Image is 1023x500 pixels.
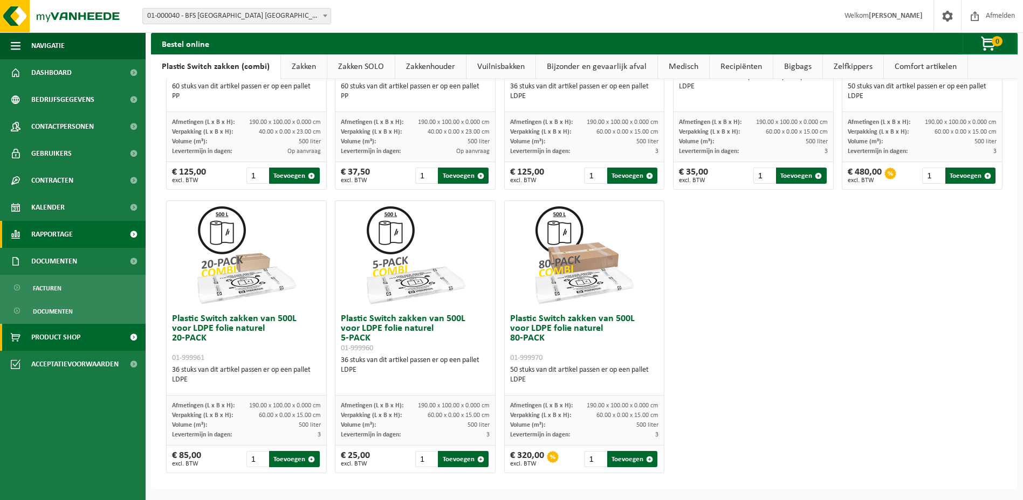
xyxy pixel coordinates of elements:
span: 60.00 x 0.00 x 15.00 cm [766,129,828,135]
span: Levertermijn in dagen: [848,148,908,155]
span: 60.00 x 0.00 x 15.00 cm [596,129,658,135]
h3: Plastic Switch zakken van 500L voor LDPE folie naturel 20-PACK [172,314,321,363]
span: 40.00 x 0.00 x 23.00 cm [428,129,490,135]
button: Toevoegen [269,451,319,467]
div: PP [341,92,490,101]
span: 01-999960 [341,344,373,352]
span: Afmetingen (L x B x H): [341,119,403,126]
button: Toevoegen [438,451,488,467]
span: Afmetingen (L x B x H): [172,119,235,126]
a: Bijzonder en gevaarlijk afval [536,54,657,79]
div: € 320,00 [510,451,544,467]
div: LDPE [848,92,997,101]
div: 60 stuks van dit artikel passen er op een pallet [341,82,490,101]
span: 190.00 x 100.00 x 0.000 cm [249,119,321,126]
a: Vuilnisbakken [466,54,535,79]
span: 500 liter [636,422,658,428]
button: 0 [963,33,1017,54]
span: Verpakking (L x B x H): [679,129,740,135]
div: € 125,00 [172,168,206,184]
span: Volume (m³): [172,422,207,428]
input: 1 [584,168,606,184]
span: Volume (m³): [510,422,545,428]
span: Contracten [31,167,73,194]
span: Op aanvraag [287,148,321,155]
span: Documenten [31,248,77,275]
span: 0 [992,36,1003,46]
span: Levertermijn in dagen: [510,432,570,438]
a: Zakken [281,54,327,79]
div: LDPE [510,92,659,101]
button: Toevoegen [438,168,488,184]
span: Verpakking (L x B x H): [341,412,402,419]
div: 36 stuks van dit artikel passen er op een pallet [172,365,321,385]
span: 01-000040 - BFS EUROPE NV - KRUISEM [142,8,331,24]
span: 3 [655,148,658,155]
span: 01-999961 [172,354,204,362]
span: 500 liter [974,138,997,145]
span: Verpakking (L x B x H): [341,129,402,135]
input: 1 [415,451,437,467]
span: Documenten [33,301,73,322]
span: 190.00 x 100.00 x 0.000 cm [756,119,828,126]
span: Product Shop [31,324,80,351]
span: Volume (m³): [679,138,714,145]
div: 60 stuks van dit artikel passen er op een pallet [172,82,321,101]
span: Afmetingen (L x B x H): [848,119,910,126]
span: 60.00 x 0.00 x 15.00 cm [259,412,321,419]
span: 190.00 x 100.00 x 0.000 cm [587,402,658,409]
span: Levertermijn in dagen: [679,148,739,155]
span: 01-999970 [510,354,543,362]
div: 36 stuks van dit artikel passen er op een pallet [679,72,828,92]
button: Toevoegen [776,168,826,184]
a: Zakken SOLO [327,54,395,79]
span: excl. BTW [172,177,206,184]
span: excl. BTW [172,461,201,467]
div: LDPE [679,82,828,92]
span: 3 [655,432,658,438]
a: Plastic Switch zakken (combi) [151,54,280,79]
span: Levertermijn in dagen: [341,432,401,438]
span: excl. BTW [848,177,882,184]
span: 60.00 x 0.00 x 15.00 cm [428,412,490,419]
span: excl. BTW [510,461,544,467]
div: 50 stuks van dit artikel passen er op een pallet [510,365,659,385]
strong: [PERSON_NAME] [869,12,923,20]
span: excl. BTW [510,177,544,184]
img: 01-999961 [193,201,300,309]
input: 1 [584,451,606,467]
span: Verpakking (L x B x H): [848,129,909,135]
span: Levertermijn in dagen: [510,148,570,155]
span: Facturen [33,278,61,298]
span: Levertermijn in dagen: [172,148,232,155]
span: 500 liter [806,138,828,145]
span: 01-000040 - BFS EUROPE NV - KRUISEM [143,9,331,24]
span: 40.00 x 0.00 x 23.00 cm [259,129,321,135]
img: 01-999960 [361,201,469,309]
span: 60.00 x 0.00 x 15.00 cm [935,129,997,135]
span: Acceptatievoorwaarden [31,351,119,378]
div: € 35,00 [679,168,708,184]
span: Levertermijn in dagen: [341,148,401,155]
div: LDPE [172,375,321,385]
span: Verpakking (L x B x H): [172,412,233,419]
span: Afmetingen (L x B x H): [510,119,573,126]
span: Volume (m³): [341,138,376,145]
span: Bedrijfsgegevens [31,86,94,113]
div: 36 stuks van dit artikel passen er op een pallet [510,82,659,101]
input: 1 [246,451,268,467]
h2: Bestel online [151,33,220,54]
div: € 85,00 [172,451,201,467]
a: Facturen [3,277,143,298]
span: 500 liter [468,138,490,145]
span: Volume (m³): [341,422,376,428]
input: 1 [246,168,268,184]
a: Zelfkippers [823,54,883,79]
span: 60.00 x 0.00 x 15.00 cm [596,412,658,419]
h3: Plastic Switch zakken van 500L voor LDPE folie naturel 5-PACK [341,314,490,353]
span: Rapportage [31,221,73,248]
img: 01-999970 [530,201,638,309]
span: Volume (m³): [848,138,883,145]
span: Kalender [31,194,65,221]
div: LDPE [341,365,490,375]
